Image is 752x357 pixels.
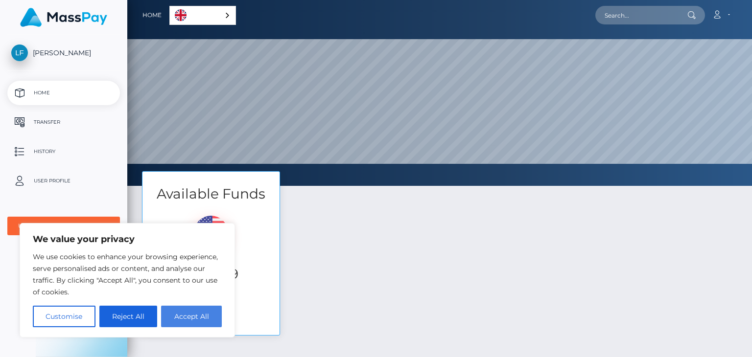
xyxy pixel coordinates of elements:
a: English [170,6,235,24]
a: User Profile [7,169,120,193]
button: User Agreements [7,217,120,235]
a: History [7,139,120,164]
p: We value your privacy [33,233,222,245]
button: Reject All [99,306,158,327]
p: History [11,144,116,159]
a: Home [142,5,162,25]
button: Accept All [161,306,222,327]
div: User Agreements [18,222,98,230]
span: [PERSON_NAME] [7,48,120,57]
a: Transfer [7,110,120,134]
p: User Profile [11,174,116,188]
img: USD.png [194,216,228,250]
a: Home [7,81,120,105]
h3: Available Funds [142,184,280,203]
div: USD Balance [142,203,280,305]
input: Search... [595,6,687,24]
p: Home [11,86,116,100]
div: We value your privacy [20,223,235,337]
p: Transfer [11,115,116,130]
img: MassPay [20,8,107,27]
p: We use cookies to enhance your browsing experience, serve personalised ads or content, and analys... [33,251,222,298]
div: Language [169,6,236,25]
aside: Language selected: English [169,6,236,25]
button: Customise [33,306,95,327]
